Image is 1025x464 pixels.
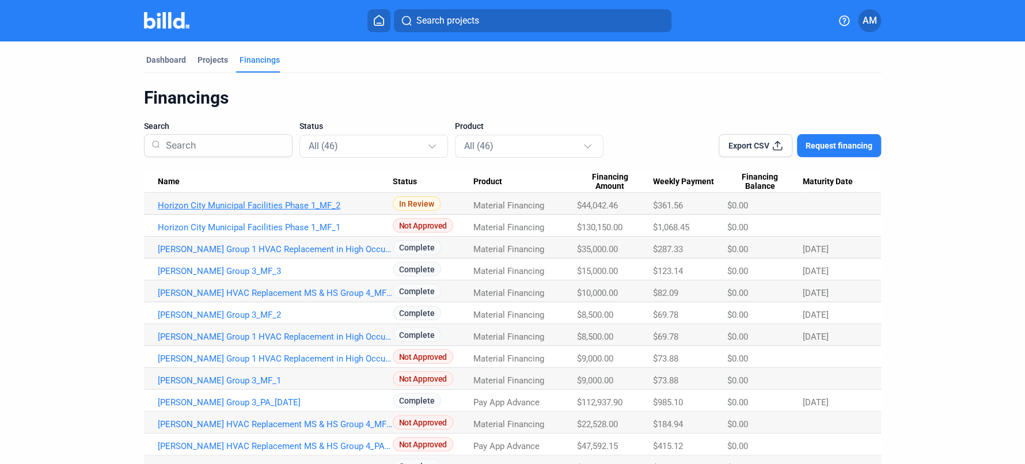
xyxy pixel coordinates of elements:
[577,441,618,451] span: $47,592.15
[803,310,829,320] span: [DATE]
[473,177,502,187] span: Product
[393,415,453,429] span: Not Approved
[652,288,678,298] span: $82.09
[473,244,544,254] span: Material Financing
[464,140,493,151] mat-select-trigger: All (46)
[473,266,544,276] span: Material Financing
[393,371,453,386] span: Not Approved
[158,266,393,276] a: [PERSON_NAME] Group 3_MF_3
[577,244,618,254] span: $35,000.00
[144,120,169,132] span: Search
[727,397,748,408] span: $0.00
[727,353,748,364] span: $0.00
[727,419,748,429] span: $0.00
[473,375,544,386] span: Material Financing
[577,397,622,408] span: $112,937.90
[727,266,748,276] span: $0.00
[158,332,393,342] a: [PERSON_NAME] Group 1 HVAC Replacement in High Occupancy_MF_2
[158,288,393,298] a: [PERSON_NAME] HVAC Replacement MS & HS Group 4_MF_2
[652,441,682,451] span: $415.12
[652,419,682,429] span: $184.94
[393,218,453,233] span: Not Approved
[577,172,642,192] span: Financing Amount
[577,222,622,233] span: $130,150.00
[455,120,484,132] span: Product
[727,310,748,320] span: $0.00
[158,244,393,254] a: [PERSON_NAME] Group 1 HVAC Replacement in High Occupancy_MF_3
[473,397,540,408] span: Pay App Advance
[727,200,748,211] span: $0.00
[473,222,544,233] span: Material Financing
[161,131,285,161] input: Search
[652,266,682,276] span: $123.14
[158,441,393,451] a: [PERSON_NAME] HVAC Replacement MS & HS Group 4_PA_JUN
[652,310,678,320] span: $69.78
[727,222,748,233] span: $0.00
[309,140,338,151] mat-select-trigger: All (46)
[144,87,881,109] div: Financings
[299,120,323,132] span: Status
[393,240,441,254] span: Complete
[473,200,544,211] span: Material Financing
[577,419,618,429] span: $22,528.00
[393,328,441,342] span: Complete
[577,266,618,276] span: $15,000.00
[577,288,618,298] span: $10,000.00
[728,140,769,151] span: Export CSV
[393,177,417,187] span: Status
[473,441,540,451] span: Pay App Advance
[652,244,682,254] span: $287.33
[577,332,613,342] span: $8,500.00
[473,310,544,320] span: Material Financing
[863,14,877,28] span: AM
[473,288,544,298] span: Material Financing
[727,375,748,386] span: $0.00
[473,353,544,364] span: Material Financing
[393,306,441,320] span: Complete
[806,140,872,151] span: Request financing
[652,353,678,364] span: $73.88
[158,222,393,233] a: Horizon City Municipal Facilities Phase 1_MF_1
[577,310,613,320] span: $8,500.00
[158,353,393,364] a: [PERSON_NAME] Group 1 HVAC Replacement in High Occupancy_MF_1
[577,200,618,211] span: $44,042.46
[393,393,441,408] span: Complete
[146,54,186,66] div: Dashboard
[393,284,441,298] span: Complete
[158,419,393,429] a: [PERSON_NAME] HVAC Replacement MS & HS Group 4_MF_1
[727,441,748,451] span: $0.00
[577,353,613,364] span: $9,000.00
[144,12,189,29] img: Billd Company Logo
[393,196,441,211] span: In Review
[727,244,748,254] span: $0.00
[803,244,829,254] span: [DATE]
[577,375,613,386] span: $9,000.00
[803,266,829,276] span: [DATE]
[416,14,479,28] span: Search projects
[803,397,829,408] span: [DATE]
[727,288,748,298] span: $0.00
[652,332,678,342] span: $69.78
[198,54,228,66] div: Projects
[803,177,853,187] span: Maturity Date
[803,332,829,342] span: [DATE]
[652,375,678,386] span: $73.88
[652,200,682,211] span: $361.56
[803,288,829,298] span: [DATE]
[158,200,393,211] a: Horizon City Municipal Facilities Phase 1_MF_2
[652,222,689,233] span: $1,068.45
[158,177,180,187] span: Name
[158,310,393,320] a: [PERSON_NAME] Group 3_MF_2
[393,262,441,276] span: Complete
[727,332,748,342] span: $0.00
[393,349,453,364] span: Not Approved
[652,177,713,187] span: Weekly Payment
[473,419,544,429] span: Material Financing
[727,172,792,192] span: Financing Balance
[473,332,544,342] span: Material Financing
[393,437,453,451] span: Not Approved
[240,54,280,66] div: Financings
[158,375,393,386] a: [PERSON_NAME] Group 3_MF_1
[158,397,393,408] a: [PERSON_NAME] Group 3_PA_[DATE]
[652,397,682,408] span: $985.10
